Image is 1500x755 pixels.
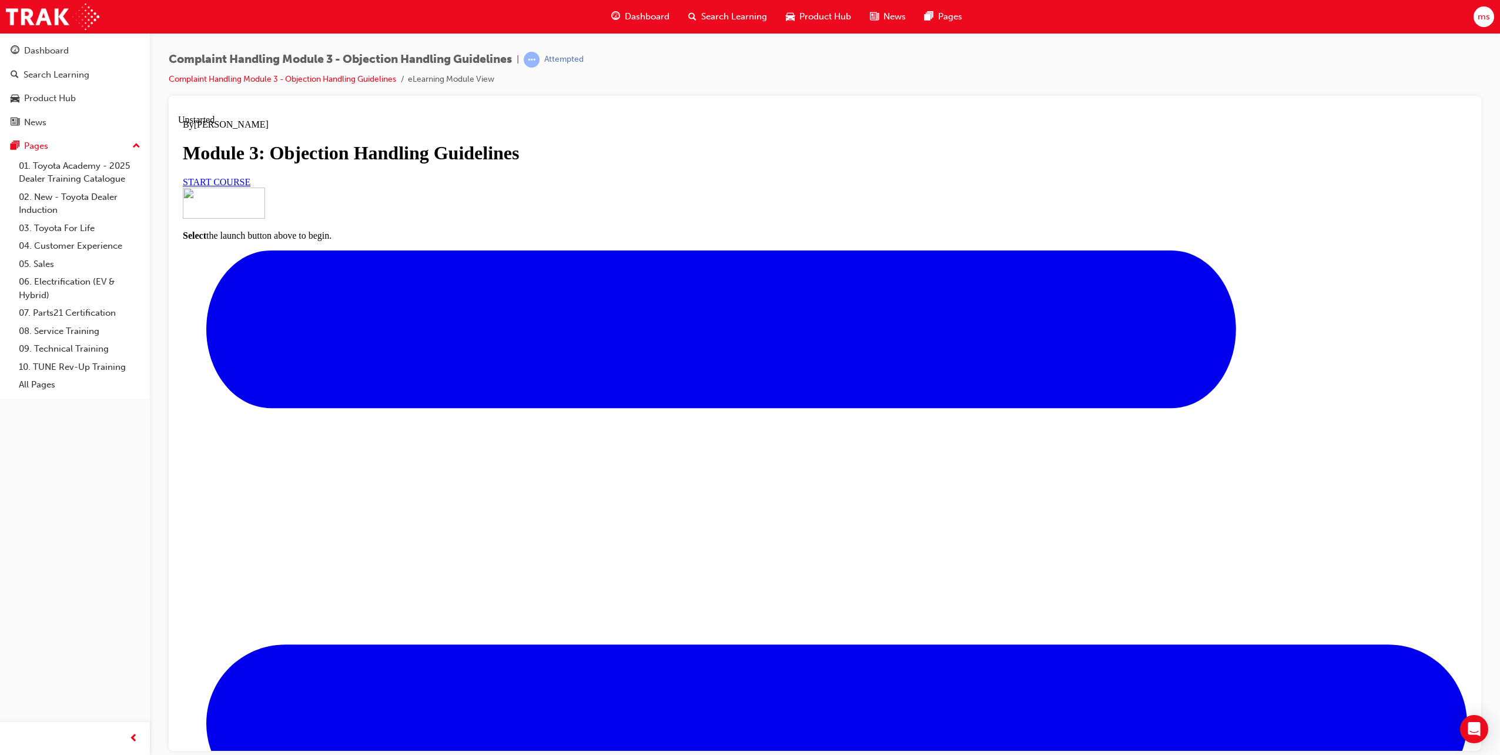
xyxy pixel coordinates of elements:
[11,70,19,81] span: search-icon
[915,5,972,29] a: pages-iconPages
[5,40,145,62] a: Dashboard
[1478,10,1490,24] span: ms
[169,74,396,84] a: Complaint Handling Module 3 - Objection Handling Guidelines
[132,139,140,154] span: up-icon
[938,10,962,24] span: Pages
[625,10,669,24] span: Dashboard
[24,44,69,58] div: Dashboard
[129,731,138,746] span: prev-icon
[1460,715,1488,743] div: Open Intercom Messenger
[5,116,1289,126] p: the launch button above to begin.
[6,4,99,30] img: Trak
[14,304,145,322] a: 07. Parts21 Certification
[24,68,89,82] div: Search Learning
[925,9,933,24] span: pages-icon
[544,54,584,65] div: Attempted
[776,5,861,29] a: car-iconProduct Hub
[14,358,145,376] a: 10. TUNE Rev-Up Training
[14,322,145,340] a: 08. Service Training
[169,53,512,66] span: Complaint Handling Module 3 - Objection Handling Guidelines
[799,10,851,24] span: Product Hub
[5,88,145,109] a: Product Hub
[14,376,145,394] a: All Pages
[870,9,879,24] span: news-icon
[14,188,145,219] a: 02. New - Toyota Dealer Induction
[11,141,19,152] span: pages-icon
[786,9,795,24] span: car-icon
[524,52,540,68] span: learningRecordVerb_ATTEMPT-icon
[5,62,72,72] a: START COURSE
[11,93,19,104] span: car-icon
[5,64,145,86] a: Search Learning
[24,116,46,129] div: News
[883,10,906,24] span: News
[14,219,145,238] a: 03. Toyota For Life
[11,46,19,56] span: guage-icon
[1474,6,1494,27] button: ms
[14,157,145,188] a: 01. Toyota Academy - 2025 Dealer Training Catalogue
[688,9,697,24] span: search-icon
[5,28,1289,49] h1: Module 3: Objection Handling Guidelines
[5,116,28,126] strong: Select
[5,135,145,157] button: Pages
[611,9,620,24] span: guage-icon
[14,255,145,273] a: 05. Sales
[24,92,76,105] div: Product Hub
[14,340,145,358] a: 09. Technical Training
[11,118,19,128] span: news-icon
[16,5,91,15] span: [PERSON_NAME]
[602,5,679,29] a: guage-iconDashboard
[24,139,48,153] div: Pages
[517,53,519,66] span: |
[5,112,145,133] a: News
[861,5,915,29] a: news-iconNews
[5,38,145,135] button: DashboardSearch LearningProduct HubNews
[408,73,494,86] li: eLearning Module View
[14,273,145,304] a: 06. Electrification (EV & Hybrid)
[679,5,776,29] a: search-iconSearch Learning
[701,10,767,24] span: Search Learning
[14,237,145,255] a: 04. Customer Experience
